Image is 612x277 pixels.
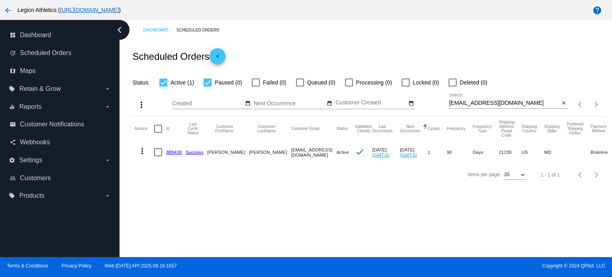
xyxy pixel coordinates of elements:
button: Change sorting for FrequencyType [473,124,492,133]
mat-cell: 90 [447,141,473,164]
span: Queued (0) [307,78,335,87]
mat-cell: [DATE] [372,141,400,164]
i: local_offer [9,193,15,199]
span: Retain & Grow [19,85,61,92]
mat-icon: close [561,100,567,106]
button: Change sorting for LastProcessingCycleId [186,122,200,135]
mat-cell: [DATE] [400,141,428,164]
mat-select: Items per page: [504,172,526,178]
i: settings [9,157,15,163]
input: Search [449,100,559,106]
i: update [10,50,16,56]
span: Active [336,149,349,155]
span: 20 [504,172,509,177]
button: Change sorting for CustomerFirstName [207,124,242,133]
button: Next page [588,96,604,112]
mat-header-cell: Validation Checks [355,117,372,141]
i: people_outline [10,175,16,181]
i: map [10,68,16,74]
button: Change sorting for CustomerEmail [291,126,320,131]
i: email [10,121,16,128]
mat-icon: date_range [408,100,414,107]
span: Processing (0) [356,78,392,87]
span: Status: [132,79,150,86]
i: arrow_drop_down [104,157,111,163]
i: equalizer [9,104,15,110]
a: update Scheduled Orders [10,47,111,59]
span: Locked (0) [413,78,439,87]
mat-header-cell: Actions [134,117,154,141]
input: Customer Created [335,100,407,107]
h2: Scheduled Orders [132,48,225,64]
a: people_outline Customers [10,172,111,185]
mat-icon: help [592,6,602,15]
span: Scheduled Orders [20,49,71,57]
span: Dashboard [20,31,51,39]
a: [URL][DOMAIN_NAME] [60,7,119,13]
mat-icon: date_range [327,100,332,107]
button: Previous page [573,96,588,112]
button: Change sorting for ShippingPostcode [499,120,514,138]
a: (GMT-5) [400,152,417,157]
mat-cell: 21230 [499,141,522,164]
span: Active (1) [171,78,194,87]
a: (GMT-5) [372,152,389,157]
i: share [10,139,16,145]
span: Failed (0) [263,78,286,87]
div: Items per page: [468,172,501,177]
button: Change sorting for PaymentMethod.Type [590,124,606,133]
a: Dashboard [143,24,177,36]
mat-cell: Days [473,141,499,164]
mat-icon: date_range [245,100,251,107]
a: Terms & Conditions [7,263,48,269]
mat-icon: check [355,147,365,157]
button: Change sorting for ShippingCountry [522,124,537,133]
a: Success [186,149,203,155]
a: map Maps [10,65,111,77]
mat-icon: more_vert [137,146,147,156]
mat-icon: arrow_back [3,6,13,15]
mat-cell: MD [544,141,567,164]
i: arrow_drop_down [104,104,111,110]
button: Change sorting for CustomerLastName [249,124,284,133]
a: share Webhooks [10,136,111,149]
span: Webhooks [20,139,50,146]
mat-cell: [PERSON_NAME] [207,141,249,164]
button: Change sorting for Id [166,126,169,131]
a: Privacy Policy [62,263,92,269]
mat-icon: add [213,53,222,63]
span: Reports [19,103,41,110]
button: Clear [559,99,568,108]
span: Paused (0) [215,78,242,87]
span: Copyright © 2024 QPilot, LLC [313,263,605,269]
i: local_offer [9,86,15,92]
span: Customers [20,175,51,182]
button: Change sorting for PreferredShippingOption [567,122,584,135]
button: Change sorting for ShippingState [544,124,560,133]
span: Legion Athletics ( ) [18,7,121,13]
a: dashboard Dashboard [10,29,111,41]
button: Change sorting for Frequency [447,126,465,131]
a: Scheduled Orders [177,24,226,36]
a: Web:[DATE] API:2025.08.19.1657 [105,263,177,269]
span: Customer Notifications [20,121,84,128]
button: Next page [588,167,604,183]
mat-cell: 1 [428,141,447,164]
mat-cell: [PERSON_NAME] [249,141,291,164]
mat-icon: more_vert [137,100,146,110]
a: email Customer Notifications [10,118,111,131]
i: dashboard [10,32,16,38]
input: Next Occurrence [254,100,326,107]
button: Change sorting for Cycles [428,126,439,131]
button: Change sorting for LastOccurrenceUtc [372,124,393,133]
i: arrow_drop_down [104,193,111,199]
span: Maps [20,67,35,75]
button: Change sorting for NextOccurrenceUtc [400,124,421,133]
span: Products [19,192,44,199]
i: arrow_drop_down [104,86,111,92]
span: Settings [19,157,42,164]
span: Deleted (0) [460,78,487,87]
a: 889438 [166,149,182,155]
input: Created [172,100,244,107]
div: 1 - 1 of 1 [541,172,559,178]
